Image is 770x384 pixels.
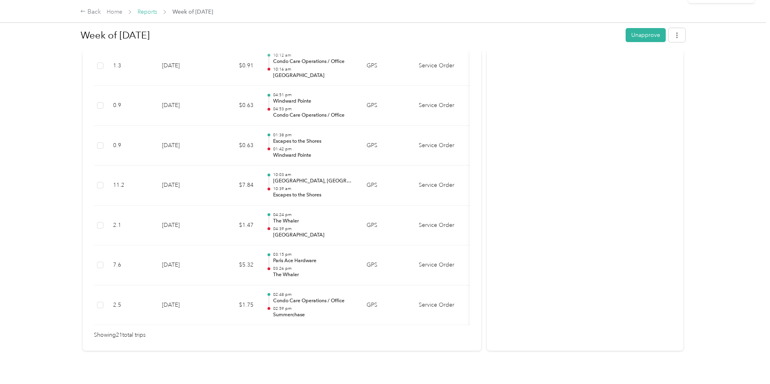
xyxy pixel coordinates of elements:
[273,311,354,319] p: Summerchase
[273,192,354,199] p: Escapes to the Shores
[412,46,472,86] td: Service Order
[273,132,354,138] p: 01:38 pm
[273,186,354,192] p: 10:39 am
[273,218,354,225] p: The Whaler
[107,206,156,246] td: 2.1
[156,46,212,86] td: [DATE]
[156,285,212,325] td: [DATE]
[156,126,212,166] td: [DATE]
[212,126,260,166] td: $0.63
[273,58,354,65] p: Condo Care Operations / Office
[212,166,260,206] td: $7.84
[156,86,212,126] td: [DATE]
[273,257,354,265] p: Paris Ace Hardware
[273,306,354,311] p: 02:59 pm
[212,245,260,285] td: $5.32
[360,285,412,325] td: GPS
[273,72,354,79] p: [GEOGRAPHIC_DATA]
[107,166,156,206] td: 11.2
[273,98,354,105] p: Windward Pointe
[212,206,260,246] td: $1.47
[412,166,472,206] td: Service Order
[156,206,212,246] td: [DATE]
[107,285,156,325] td: 2.5
[360,166,412,206] td: GPS
[626,28,666,42] button: Unapprove
[273,266,354,271] p: 03:26 pm
[273,172,354,178] p: 10:03 am
[107,245,156,285] td: 7.6
[273,138,354,145] p: Escapes to the Shores
[273,292,354,297] p: 02:48 pm
[94,331,146,340] span: Showing 21 total trips
[273,297,354,305] p: Condo Care Operations / Office
[273,152,354,159] p: Windward Pointe
[212,285,260,325] td: $1.75
[212,46,260,86] td: $0.91
[412,245,472,285] td: Service Order
[107,46,156,86] td: 1.3
[725,339,770,384] iframe: Everlance-gr Chat Button Frame
[212,86,260,126] td: $0.63
[273,146,354,152] p: 01:42 pm
[273,271,354,279] p: The Whaler
[172,8,213,16] span: Week of [DATE]
[80,7,101,17] div: Back
[273,212,354,218] p: 04:24 pm
[273,92,354,98] p: 04:51 pm
[273,252,354,257] p: 03:15 pm
[412,126,472,166] td: Service Order
[360,206,412,246] td: GPS
[360,86,412,126] td: GPS
[273,178,354,185] p: [GEOGRAPHIC_DATA], [GEOGRAPHIC_DATA]
[138,8,157,15] a: Reports
[107,8,122,15] a: Home
[273,112,354,119] p: Condo Care Operations / Office
[273,226,354,232] p: 04:39 pm
[156,245,212,285] td: [DATE]
[360,46,412,86] td: GPS
[273,232,354,239] p: [GEOGRAPHIC_DATA]
[412,86,472,126] td: Service Order
[156,166,212,206] td: [DATE]
[696,11,744,21] p: Report updated
[107,86,156,126] td: 0.9
[360,126,412,166] td: GPS
[273,67,354,72] p: 10:16 am
[412,285,472,325] td: Service Order
[412,206,472,246] td: Service Order
[81,26,620,45] h1: Week of September 1 2025
[273,106,354,112] p: 04:53 pm
[360,245,412,285] td: GPS
[107,126,156,166] td: 0.9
